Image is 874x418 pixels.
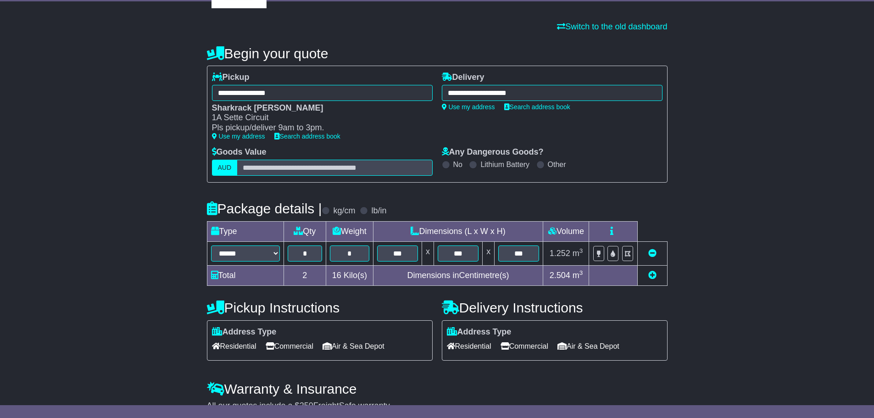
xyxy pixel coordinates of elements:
[447,327,512,337] label: Address Type
[212,160,238,176] label: AUD
[212,327,277,337] label: Address Type
[326,265,373,285] td: Kilo(s)
[212,339,256,353] span: Residential
[373,265,543,285] td: Dimensions in Centimetre(s)
[284,265,326,285] td: 2
[579,247,583,254] sup: 3
[212,133,265,140] a: Use my address
[548,160,566,169] label: Other
[274,133,340,140] a: Search address book
[207,46,668,61] h4: Begin your quote
[453,160,462,169] label: No
[447,339,491,353] span: Residential
[573,249,583,258] span: m
[557,22,667,31] a: Switch to the old dashboard
[442,300,668,315] h4: Delivery Instructions
[501,339,548,353] span: Commercial
[573,271,583,280] span: m
[442,72,484,83] label: Delivery
[212,103,423,113] div: Sharkrack [PERSON_NAME]
[480,160,529,169] label: Lithium Battery
[207,381,668,396] h4: Warranty & Insurance
[442,103,495,111] a: Use my address
[648,271,657,280] a: Add new item
[543,221,589,241] td: Volume
[300,401,313,410] span: 250
[422,241,434,265] td: x
[371,206,386,216] label: lb/in
[207,401,668,411] div: All our quotes include a $ FreightSafe warranty.
[332,271,341,280] span: 16
[212,147,267,157] label: Goods Value
[579,269,583,276] sup: 3
[326,221,373,241] td: Weight
[333,206,355,216] label: kg/cm
[207,300,433,315] h4: Pickup Instructions
[212,113,423,123] div: 1A Sette Circuit
[504,103,570,111] a: Search address book
[373,221,543,241] td: Dimensions (L x W x H)
[207,221,284,241] td: Type
[266,339,313,353] span: Commercial
[212,123,423,133] div: Pls pickup/deliver 9am to 3pm.
[648,249,657,258] a: Remove this item
[284,221,326,241] td: Qty
[550,249,570,258] span: 1.252
[323,339,384,353] span: Air & Sea Depot
[442,147,544,157] label: Any Dangerous Goods?
[557,339,619,353] span: Air & Sea Depot
[483,241,495,265] td: x
[207,201,322,216] h4: Package details |
[212,72,250,83] label: Pickup
[550,271,570,280] span: 2.504
[207,265,284,285] td: Total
